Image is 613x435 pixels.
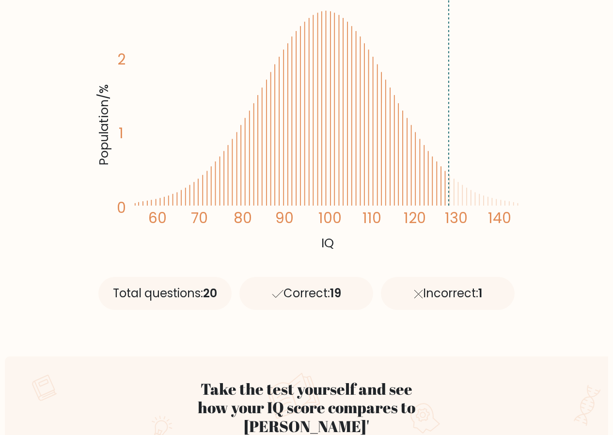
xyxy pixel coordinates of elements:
tspan: 1 [119,123,124,143]
div: Correct: [239,277,373,310]
tspan: 90 [275,208,294,228]
tspan: 70 [191,208,208,228]
span: 20 [203,285,217,301]
tspan: 120 [403,208,425,228]
tspan: Population/% [95,84,112,165]
div: Incorrect: [381,277,515,310]
tspan: 0 [117,198,126,218]
tspan: 2 [117,50,126,70]
span: 19 [330,285,341,301]
tspan: 80 [233,208,251,228]
tspan: 140 [488,208,511,228]
tspan: 130 [445,208,468,228]
tspan: 110 [362,208,381,228]
tspan: IQ [321,234,334,252]
span: 1 [478,285,482,301]
tspan: 60 [148,208,166,228]
div: Total questions: [98,277,232,310]
tspan: 100 [318,208,341,228]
